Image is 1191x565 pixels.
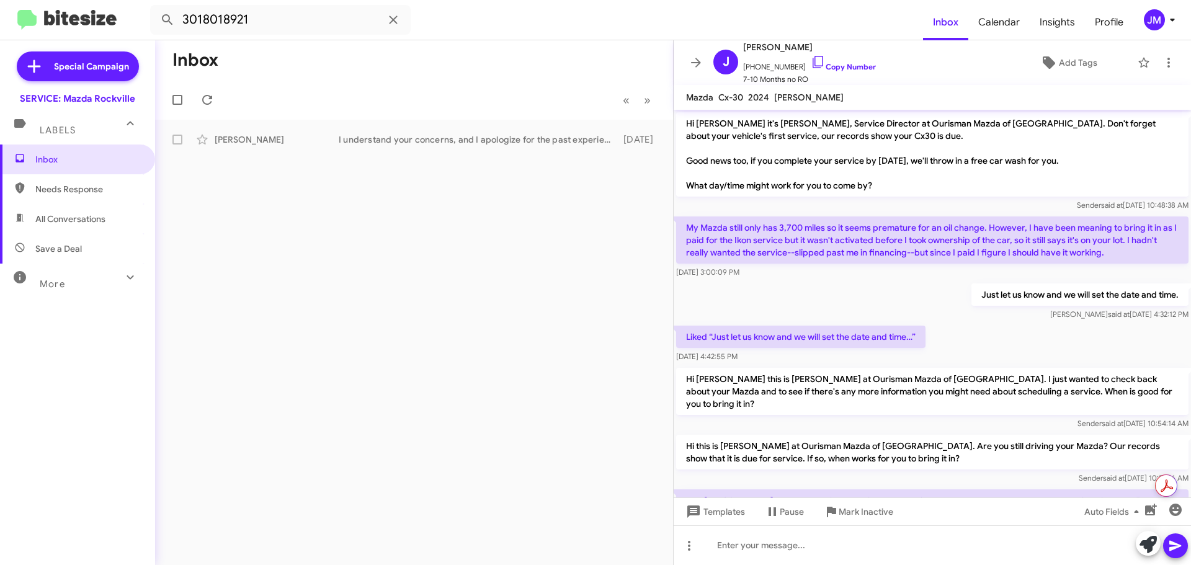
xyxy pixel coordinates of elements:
[676,368,1189,415] p: Hi [PERSON_NAME] this is [PERSON_NAME] at Ourisman Mazda of [GEOGRAPHIC_DATA]. I just wanted to c...
[676,216,1189,264] p: My Mazda still only has 3,700 miles so it seems premature for an oil change. However, I have been...
[1050,309,1189,319] span: [PERSON_NAME] [DATE] 4:32:12 PM
[1102,419,1123,428] span: said at
[623,92,630,108] span: «
[755,500,814,523] button: Pause
[1059,51,1097,74] span: Add Tags
[743,40,876,55] span: [PERSON_NAME]
[676,435,1189,469] p: Hi this is [PERSON_NAME] at Ourisman Mazda of [GEOGRAPHIC_DATA]. Are you still driving your Mazda...
[686,92,713,103] span: Mazda
[718,92,743,103] span: Cx-30
[35,153,141,166] span: Inbox
[676,112,1189,197] p: Hi [PERSON_NAME] it's [PERSON_NAME], Service Director at Ourisman Mazda of [GEOGRAPHIC_DATA]. Don...
[676,352,738,361] span: [DATE] 4:42:55 PM
[923,4,968,40] a: Inbox
[150,5,411,35] input: Search
[1074,500,1154,523] button: Auto Fields
[54,60,129,73] span: Special Campaign
[1077,419,1189,428] span: Sender [DATE] 10:54:14 AM
[616,87,658,113] nav: Page navigation example
[1084,500,1144,523] span: Auto Fields
[676,267,739,277] span: [DATE] 3:00:09 PM
[814,500,903,523] button: Mark Inactive
[35,213,105,225] span: All Conversations
[676,326,926,348] p: Liked “Just let us know and we will set the date and time…”
[780,500,804,523] span: Pause
[40,278,65,290] span: More
[636,87,658,113] button: Next
[684,500,745,523] span: Templates
[172,50,218,70] h1: Inbox
[1133,9,1177,30] button: JM
[1079,473,1189,483] span: Sender [DATE] 10:51:16 AM
[743,55,876,73] span: [PHONE_NUMBER]
[35,183,141,195] span: Needs Response
[1108,309,1130,319] span: said at
[774,92,844,103] span: [PERSON_NAME]
[1030,4,1085,40] a: Insights
[971,283,1189,306] p: Just let us know and we will set the date and time.
[215,133,339,146] div: [PERSON_NAME]
[339,133,617,146] div: I understand your concerns, and I apologize for the past experience. Let me check with one of my ...
[968,4,1030,40] a: Calendar
[1101,200,1123,210] span: said at
[1103,473,1125,483] span: said at
[811,62,876,71] a: Copy Number
[723,52,729,72] span: J
[674,500,755,523] button: Templates
[40,125,76,136] span: Labels
[1004,51,1131,74] button: Add Tags
[644,92,651,108] span: »
[17,51,139,81] a: Special Campaign
[839,500,893,523] span: Mark Inactive
[1144,9,1165,30] div: JM
[615,87,637,113] button: Previous
[617,133,663,146] div: [DATE]
[20,92,135,105] div: SERVICE: Mazda Rockville
[748,92,769,103] span: 2024
[1085,4,1133,40] a: Profile
[35,242,82,255] span: Save a Deal
[743,73,876,86] span: 7-10 Months no RO
[1077,200,1189,210] span: Sender [DATE] 10:48:38 AM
